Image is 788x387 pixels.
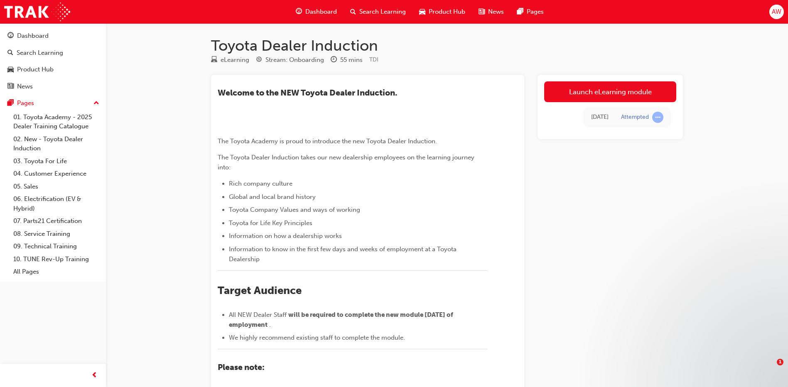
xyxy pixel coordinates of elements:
div: Duration [331,55,363,65]
a: car-iconProduct Hub [412,3,472,20]
span: guage-icon [296,7,302,17]
span: Learning resource code [369,56,378,63]
span: will be required to complete the new module [DATE] of employment [229,311,454,328]
div: News [17,82,33,91]
span: ​Welcome to the NEW Toyota Dealer Induction. [218,88,397,98]
a: 02. New - Toyota Dealer Induction [10,133,103,155]
div: Type [211,55,249,65]
span: target-icon [256,56,262,64]
span: news-icon [479,7,485,17]
h1: Toyota Dealer Induction [211,37,683,55]
span: Pages [527,7,544,17]
a: 08. Service Training [10,228,103,240]
span: We highly recommend existing staff to complete the module. [229,334,405,341]
span: News [488,7,504,17]
div: Tue Aug 19 2025 13:14:58 GMT+1000 (Australian Eastern Standard Time) [591,113,609,122]
span: pages-icon [517,7,523,17]
span: AW [772,7,781,17]
span: up-icon [93,98,99,109]
span: The Toyota Academy is proud to introduce the new Toyota Dealer Induction. [218,137,437,145]
span: Global and local brand history [229,193,316,201]
div: Pages [17,98,34,108]
span: Toyota Company Values and ways of working [229,206,360,213]
div: Attempted [621,113,649,121]
div: Stream [256,55,324,65]
span: pages-icon [7,100,14,107]
a: 06. Electrification (EV & Hybrid) [10,193,103,215]
a: 10. TUNE Rev-Up Training [10,253,103,266]
span: learningResourceType_ELEARNING-icon [211,56,217,64]
div: 55 mins [340,55,363,65]
span: Please note: [218,363,265,372]
span: clock-icon [331,56,337,64]
span: guage-icon [7,32,14,40]
a: 04. Customer Experience [10,167,103,180]
a: news-iconNews [472,3,511,20]
div: Stream: Onboarding [265,55,324,65]
a: News [3,79,103,94]
span: Toyota for Life Key Principles [229,219,312,227]
iframe: Intercom live chat [760,359,780,379]
button: DashboardSearch LearningProduct HubNews [3,27,103,96]
div: Search Learning [17,48,63,58]
span: The Toyota Dealer Induction takes our new dealership employees on the learning journey into: [218,154,476,171]
span: prev-icon [91,370,98,381]
span: search-icon [350,7,356,17]
button: AW [769,5,784,19]
a: 07. Parts21 Certification [10,215,103,228]
span: Information on how a dealership works [229,232,342,240]
a: Dashboard [3,28,103,44]
a: All Pages [10,265,103,278]
div: Product Hub [17,65,54,74]
span: Dashboard [305,7,337,17]
span: All NEW Dealer Staff [229,311,287,318]
span: search-icon [7,49,13,57]
button: Pages [3,96,103,111]
a: Product Hub [3,62,103,77]
a: 09. Technical Training [10,240,103,253]
img: Trak [4,2,70,21]
span: 1 [777,359,783,365]
span: Product Hub [429,7,465,17]
span: Rich company culture [229,180,292,187]
a: Launch eLearning module [544,81,676,102]
a: pages-iconPages [511,3,550,20]
a: 03. Toyota For Life [10,155,103,168]
span: car-icon [7,66,14,73]
a: guage-iconDashboard [289,3,344,20]
span: learningRecordVerb_ATTEMPT-icon [652,112,663,123]
span: Target Audience [218,284,302,297]
a: 05. Sales [10,180,103,193]
span: . [269,321,271,328]
a: search-iconSearch Learning [344,3,412,20]
span: Information to know in the first few days and weeks of employment at a Toyota Dealership [229,245,458,263]
span: news-icon [7,83,14,91]
div: eLearning [221,55,249,65]
div: Dashboard [17,31,49,41]
span: Search Learning [359,7,406,17]
span: car-icon [419,7,425,17]
a: 01. Toyota Academy - 2025 Dealer Training Catalogue [10,111,103,133]
a: Search Learning [3,45,103,61]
